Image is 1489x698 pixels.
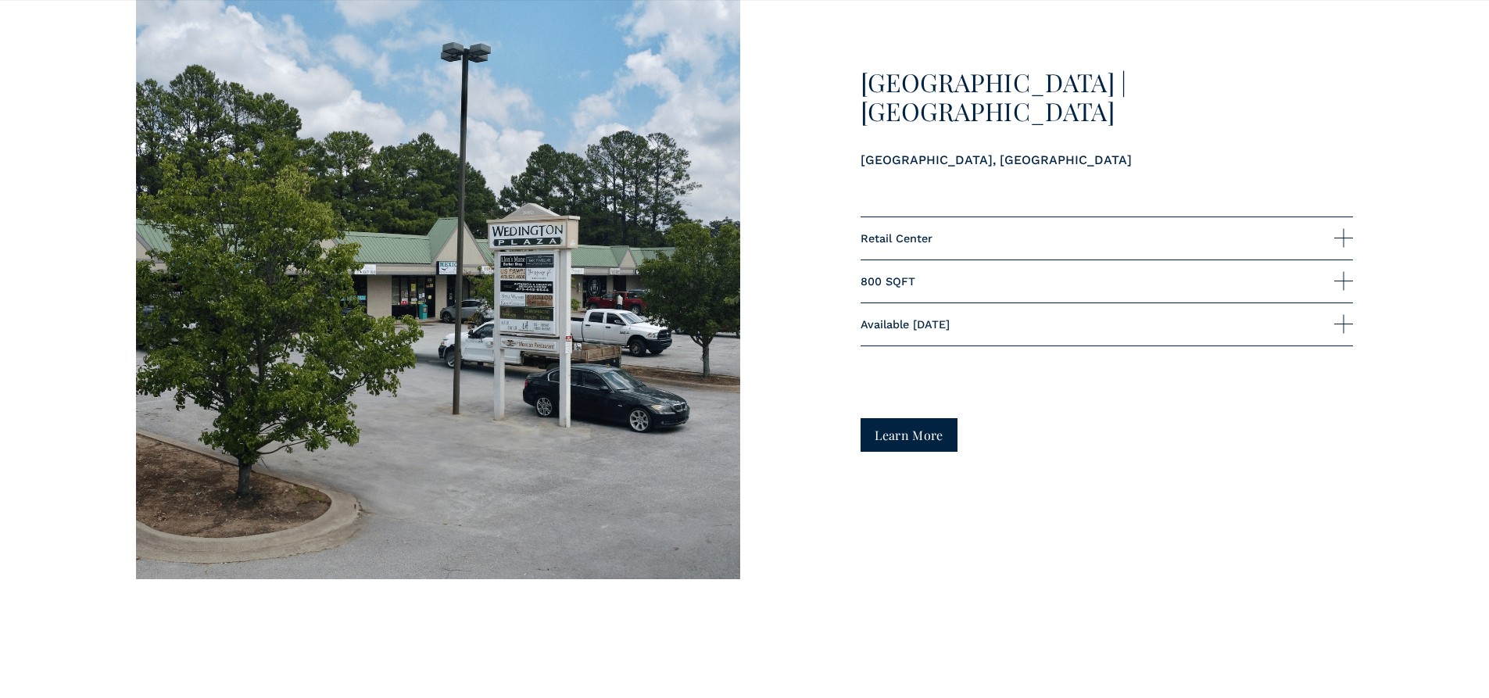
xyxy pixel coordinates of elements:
[861,303,1354,345] button: Available [DATE]
[861,232,1335,245] span: Retail Center
[861,275,1335,288] span: 800 SQFT
[861,217,1354,260] button: Retail Center
[861,150,1354,170] p: [GEOGRAPHIC_DATA], [GEOGRAPHIC_DATA]
[861,68,1354,126] h3: [GEOGRAPHIC_DATA] | [GEOGRAPHIC_DATA]
[861,260,1354,302] button: 800 SQFT
[861,418,958,452] a: Learn More
[861,318,1335,331] span: Available [DATE]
